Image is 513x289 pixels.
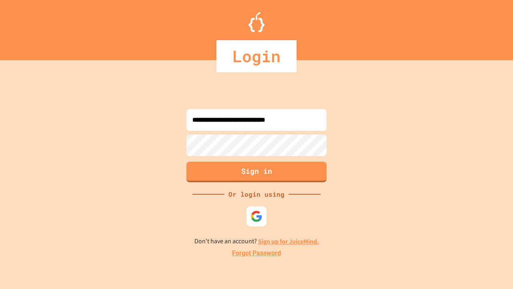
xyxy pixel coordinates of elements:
a: Sign up for JuiceMind. [258,237,319,246]
div: Or login using [224,189,289,199]
div: Login [216,40,297,72]
img: google-icon.svg [250,210,263,222]
img: Logo.svg [248,12,265,32]
p: Don't have an account? [194,236,319,246]
iframe: chat widget [479,257,505,281]
iframe: chat widget [446,222,505,256]
a: Forgot Password [232,248,281,258]
button: Sign in [186,162,327,182]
